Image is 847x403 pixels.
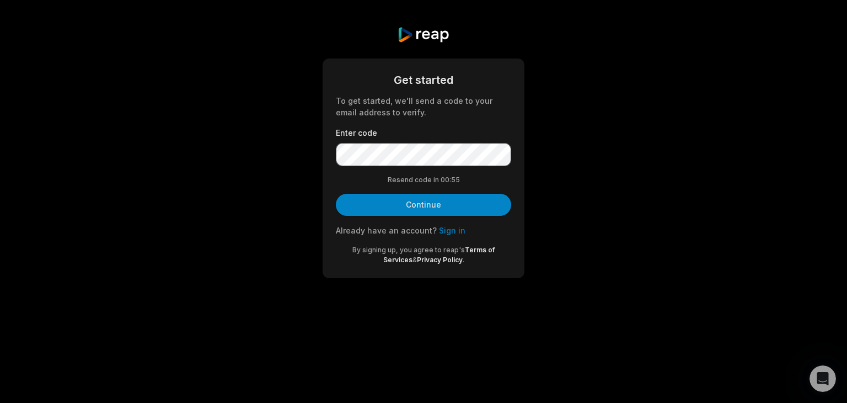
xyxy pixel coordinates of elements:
[417,256,463,264] a: Privacy Policy
[352,246,465,254] span: By signing up, you agree to reap's
[451,175,460,185] span: 55
[463,256,464,264] span: .
[412,256,417,264] span: &
[383,246,495,264] a: Terms of Services
[336,194,511,216] button: Continue
[336,95,511,118] div: To get started, we'll send a code to your email address to verify.
[810,365,836,392] iframe: Intercom live chat
[336,127,511,139] label: Enter code
[439,226,465,235] a: Sign in
[397,26,449,43] img: reap
[336,175,511,185] div: Resend code in 00:
[336,226,437,235] span: Already have an account?
[336,72,511,88] div: Get started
